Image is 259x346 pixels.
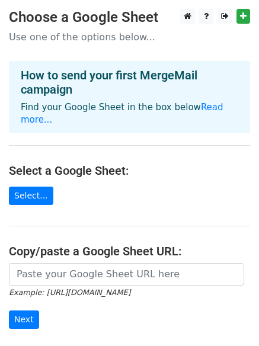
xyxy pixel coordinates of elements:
[9,164,250,178] h4: Select a Google Sheet:
[9,9,250,26] h3: Choose a Google Sheet
[9,244,250,258] h4: Copy/paste a Google Sheet URL:
[9,187,53,205] a: Select...
[21,102,223,125] a: Read more...
[9,310,39,329] input: Next
[9,31,250,43] p: Use one of the options below...
[21,68,238,97] h4: How to send your first MergeMail campaign
[21,101,238,126] p: Find your Google Sheet in the box below
[9,288,130,297] small: Example: [URL][DOMAIN_NAME]
[9,263,244,286] input: Paste your Google Sheet URL here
